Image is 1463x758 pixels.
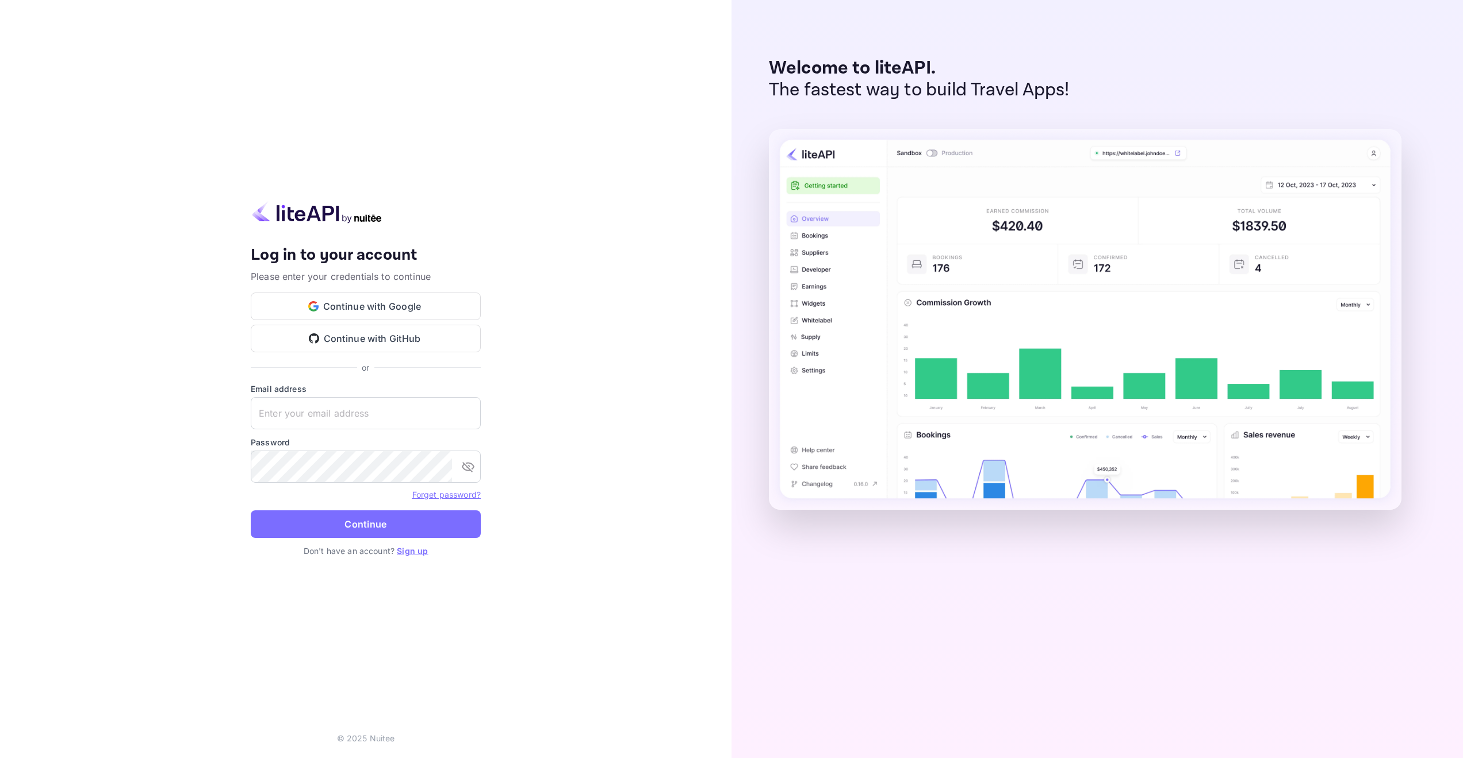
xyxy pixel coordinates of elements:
p: or [362,361,369,374]
p: Please enter your credentials to continue [251,270,481,283]
label: Email address [251,383,481,395]
button: Continue with Google [251,293,481,320]
a: Sign up [397,546,428,556]
button: Continue with GitHub [251,325,481,352]
input: Enter your email address [251,397,481,429]
button: Continue [251,510,481,538]
p: Welcome to liteAPI. [769,57,1070,79]
a: Forget password? [412,490,481,499]
p: Don't have an account? [251,545,481,557]
img: liteapi [251,201,383,224]
p: The fastest way to build Travel Apps! [769,79,1070,101]
h4: Log in to your account [251,245,481,266]
img: liteAPI Dashboard Preview [769,129,1401,510]
a: Forget password? [412,488,481,500]
label: Password [251,436,481,448]
button: toggle password visibility [457,455,480,478]
p: © 2025 Nuitee [337,732,395,744]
